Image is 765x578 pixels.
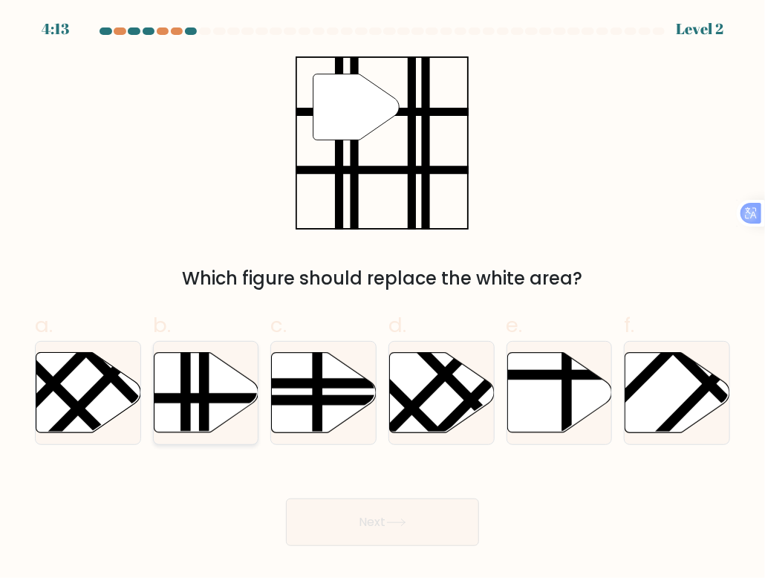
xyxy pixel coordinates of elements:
button: Next [286,499,479,546]
span: e. [507,311,523,340]
span: a. [35,311,53,340]
span: d. [388,311,406,340]
div: Which figure should replace the white area? [44,265,721,292]
span: b. [153,311,171,340]
span: f. [624,311,634,340]
span: c. [270,311,287,340]
div: 4:13 [42,18,69,40]
g: " [313,74,400,140]
div: Level 2 [676,18,723,40]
